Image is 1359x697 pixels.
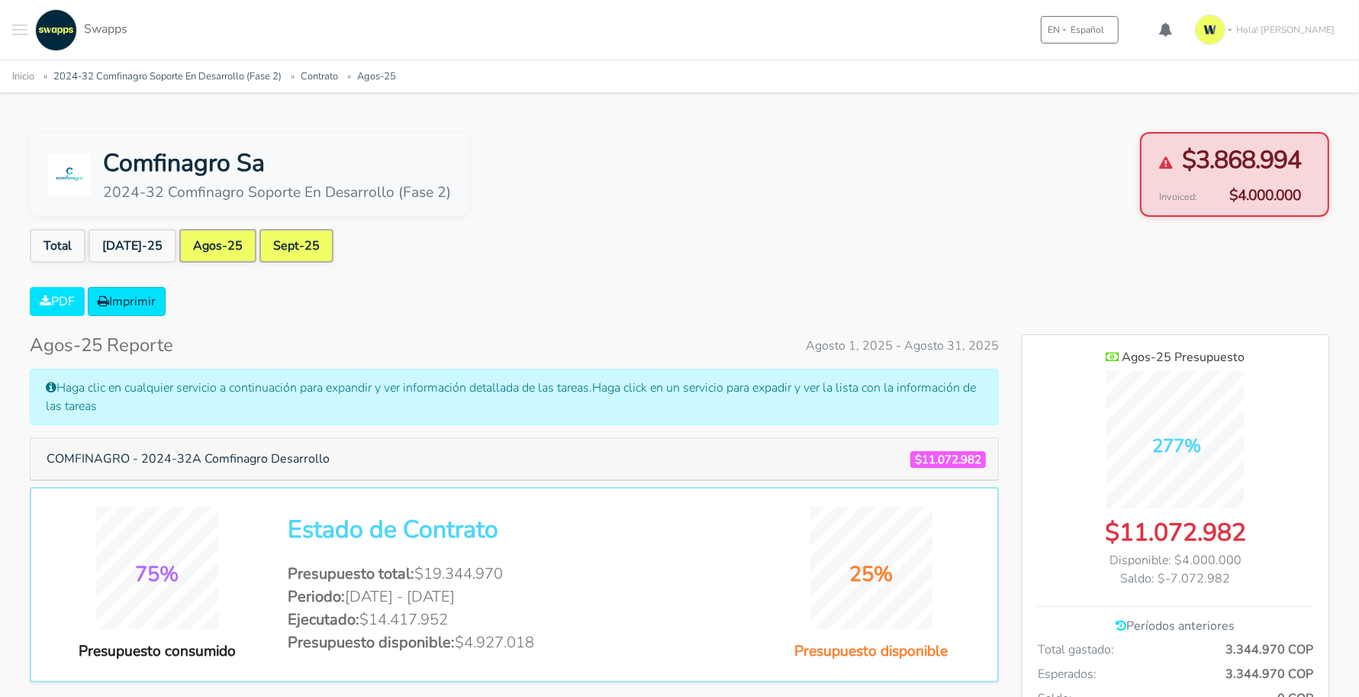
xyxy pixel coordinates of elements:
[1206,185,1301,207] span: $4.000.000
[1195,15,1225,45] img: isotipo-3-3e143c57.png
[103,182,451,204] div: 2024-32 Comfinagro Soporte En Desarrollo (Fase 2)
[1182,142,1301,179] span: $3.868.994
[1122,349,1245,366] span: Agos-25 Presupuesto
[88,287,166,316] a: Imprimir
[288,608,741,631] li: $14.417.952
[357,69,396,83] a: Agos-25
[1038,570,1313,588] div: Saldo: $-7.072.982
[1041,16,1119,44] button: ENEspañol
[1038,551,1313,570] div: Disponible: $4.000.000
[288,586,345,607] span: Periodo:
[31,9,127,51] a: Swapps
[1189,8,1347,51] a: Hola! [PERSON_NAME]
[48,153,91,196] img: Comfinagro Sa
[30,334,173,357] h4: Agos-25 Reporte
[89,229,176,263] a: [DATE]-25
[37,444,340,473] button: COMFINAGRO - 2024-32A Comfinagro Desarrollo
[288,632,455,653] span: Presupuesto disponible:
[259,229,333,263] a: Sept-25
[103,145,451,182] div: Comfinagro Sa
[1225,665,1313,683] span: 3.344.970 COP
[1038,515,1313,551] div: $11.072.982
[1236,23,1335,37] span: Hola! [PERSON_NAME]
[288,563,741,586] li: $19.344.970
[12,69,34,83] a: Inicio
[288,563,414,584] span: Presupuesto total:
[288,609,359,630] span: Ejecutado:
[50,641,265,663] div: Presupuesto consumido
[288,586,741,608] li: [DATE] - [DATE]
[1038,665,1097,683] span: Esperados:
[1038,641,1114,659] span: Total gastado:
[53,69,282,83] a: 2024-32 Comfinagro Soporte En Desarrollo (Fase 2)
[1160,190,1198,205] span: Invoiced:
[179,229,256,263] a: Agos-25
[1038,619,1313,634] h6: Períodos anteriores
[12,9,27,51] button: Toggle navigation menu
[1225,641,1313,659] span: 3.344.970 COP
[910,451,986,469] span: $11.072.982
[30,369,999,425] div: Haga clic en cualquier servicio a continuación para expandir y ver información detallada de las t...
[764,641,979,663] div: Presupuesto disponible
[288,631,741,654] li: $4.927.018
[1071,23,1104,37] span: Español
[301,69,338,83] a: Contrato
[288,515,741,544] h2: Estado de Contrato
[35,9,77,51] img: swapps-linkedin-v2.jpg
[30,229,85,263] a: Total
[84,21,127,37] span: Swapps
[30,287,85,316] a: PDF
[806,337,999,355] span: Agosto 1, 2025 - Agosto 31, 2025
